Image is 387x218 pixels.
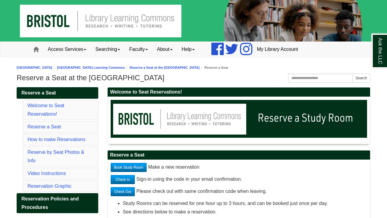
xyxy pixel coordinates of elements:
[111,175,135,184] a: Check In
[123,208,367,216] li: See directions below to make a reservation.
[28,171,66,176] a: Video Instructions
[252,42,303,57] a: My Library Account
[21,196,79,210] span: Reservation Policies and Procedures
[111,163,367,172] p: Make a new reservation
[28,150,84,163] a: Reserve by Seat Photos & Info
[17,74,370,82] h1: Reserve a Seat at the [GEOGRAPHIC_DATA]
[17,193,98,213] a: Reservation Policies and Procedures
[57,66,125,69] a: [GEOGRAPHIC_DATA] Learning Commons
[17,66,52,69] a: [GEOGRAPHIC_DATA]
[17,65,370,71] nav: breadcrumb
[200,65,228,71] li: Reserve a Seat
[111,187,367,196] p: Please check out with same confirmation code when leaving.
[17,87,98,99] a: Reserve a Seat
[28,124,61,129] a: Reserve a Seat
[91,42,125,57] a: Searching
[352,74,370,83] button: Search
[28,137,85,142] a: How to make Reservations
[111,187,135,196] a: Check Out
[125,42,152,57] a: Faculty
[123,199,367,208] li: Study Rooms can be reserved for one hour up to 3 hours, and can be booked just once per day.
[28,103,64,117] a: Welcome to Seat Reservations!
[108,88,370,97] h2: Welcome to Seat Reservations!
[177,42,199,57] a: Help
[21,90,56,95] span: Reserve a Seat
[130,66,200,69] a: Reserve a Seat at the [GEOGRAPHIC_DATA]
[43,42,91,57] a: Access Services
[111,163,147,172] a: Book Study Room
[108,150,370,160] h2: Reserve a Seat
[28,183,72,189] a: Reservation Graphic
[152,42,177,57] a: About
[111,175,367,184] p: Sign-in using the code in your email confirmation.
